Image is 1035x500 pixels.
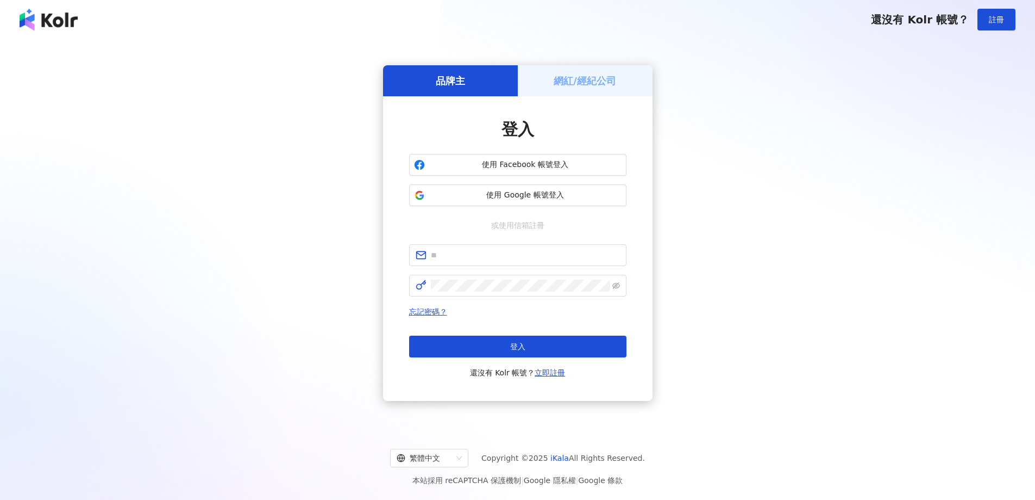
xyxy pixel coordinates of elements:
[397,449,452,467] div: 繁體中文
[501,120,534,139] span: 登入
[989,15,1004,24] span: 註冊
[578,476,623,485] a: Google 條款
[412,474,623,487] span: 本站採用 reCAPTCHA 保護機制
[535,368,565,377] a: 立即註冊
[612,282,620,289] span: eye-invisible
[510,342,525,351] span: 登入
[409,184,626,206] button: 使用 Google 帳號登入
[481,452,645,465] span: Copyright © 2025 All Rights Reserved.
[409,307,447,316] a: 忘記密碼？
[521,476,524,485] span: |
[550,454,569,462] a: iKala
[576,476,579,485] span: |
[436,74,465,88] h5: 品牌主
[20,9,78,30] img: logo
[429,159,622,170] span: 使用 Facebook 帳號登入
[409,154,626,176] button: 使用 Facebook 帳號登入
[429,190,622,201] span: 使用 Google 帳號登入
[871,13,969,26] span: 還沒有 Kolr 帳號？
[524,476,576,485] a: Google 隱私權
[977,9,1015,30] button: 註冊
[554,74,616,88] h5: 網紅/經紀公司
[484,219,552,231] span: 或使用信箱註冊
[409,336,626,357] button: 登入
[470,366,566,379] span: 還沒有 Kolr 帳號？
